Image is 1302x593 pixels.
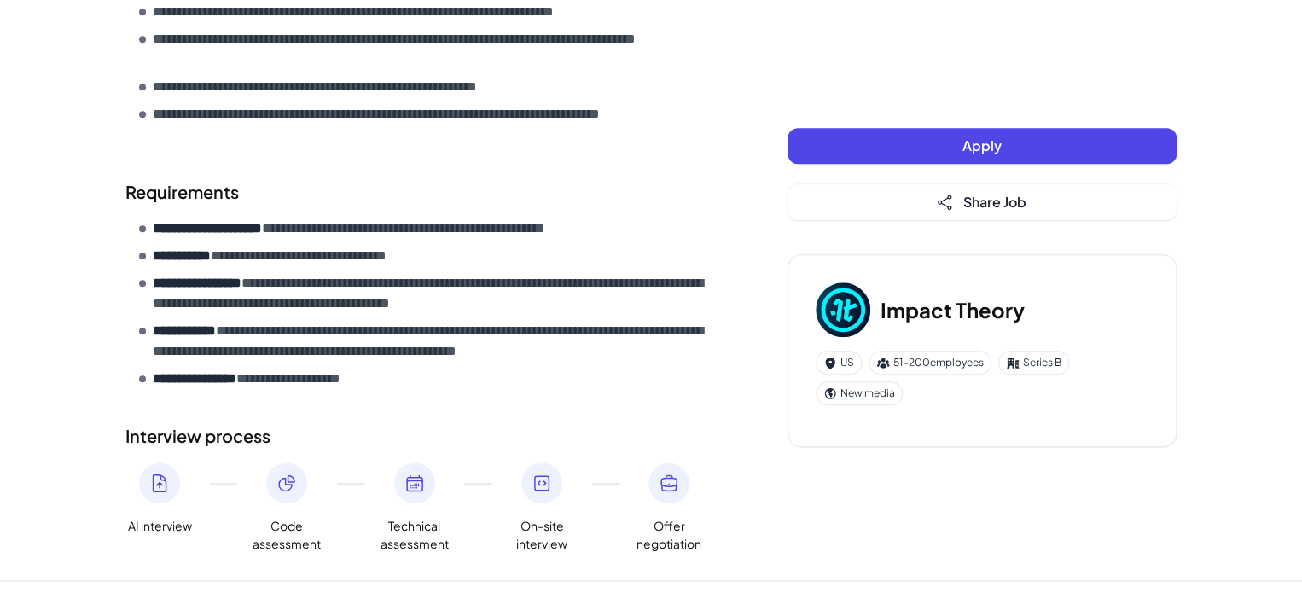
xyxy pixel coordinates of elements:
[788,128,1177,164] button: Apply
[816,381,903,405] div: New media
[381,517,449,553] span: Technical assessment
[128,517,192,535] span: AI interview
[962,137,1002,154] span: Apply
[869,351,991,375] div: 51-200 employees
[881,294,1025,325] h3: Impact Theory
[635,517,703,553] span: Offer negotiation
[998,351,1069,375] div: Series B
[816,282,870,337] img: Im
[508,517,576,553] span: On-site interview
[788,184,1177,220] button: Share Job
[125,179,719,205] h2: Requirements
[125,423,719,449] h2: Interview process
[816,351,862,375] div: US
[253,517,321,553] span: Code assessment
[963,193,1026,211] span: Share Job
